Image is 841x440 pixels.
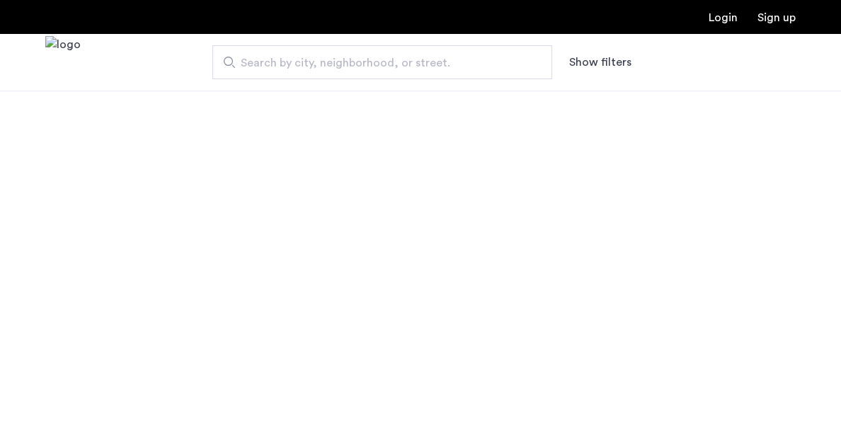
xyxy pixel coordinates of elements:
a: Cazamio Logo [45,36,81,89]
input: Apartment Search [212,45,552,79]
button: Show or hide filters [569,54,631,71]
a: Registration [757,12,796,23]
img: logo [45,36,81,89]
a: Login [709,12,738,23]
span: Search by city, neighborhood, or street. [241,54,513,71]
